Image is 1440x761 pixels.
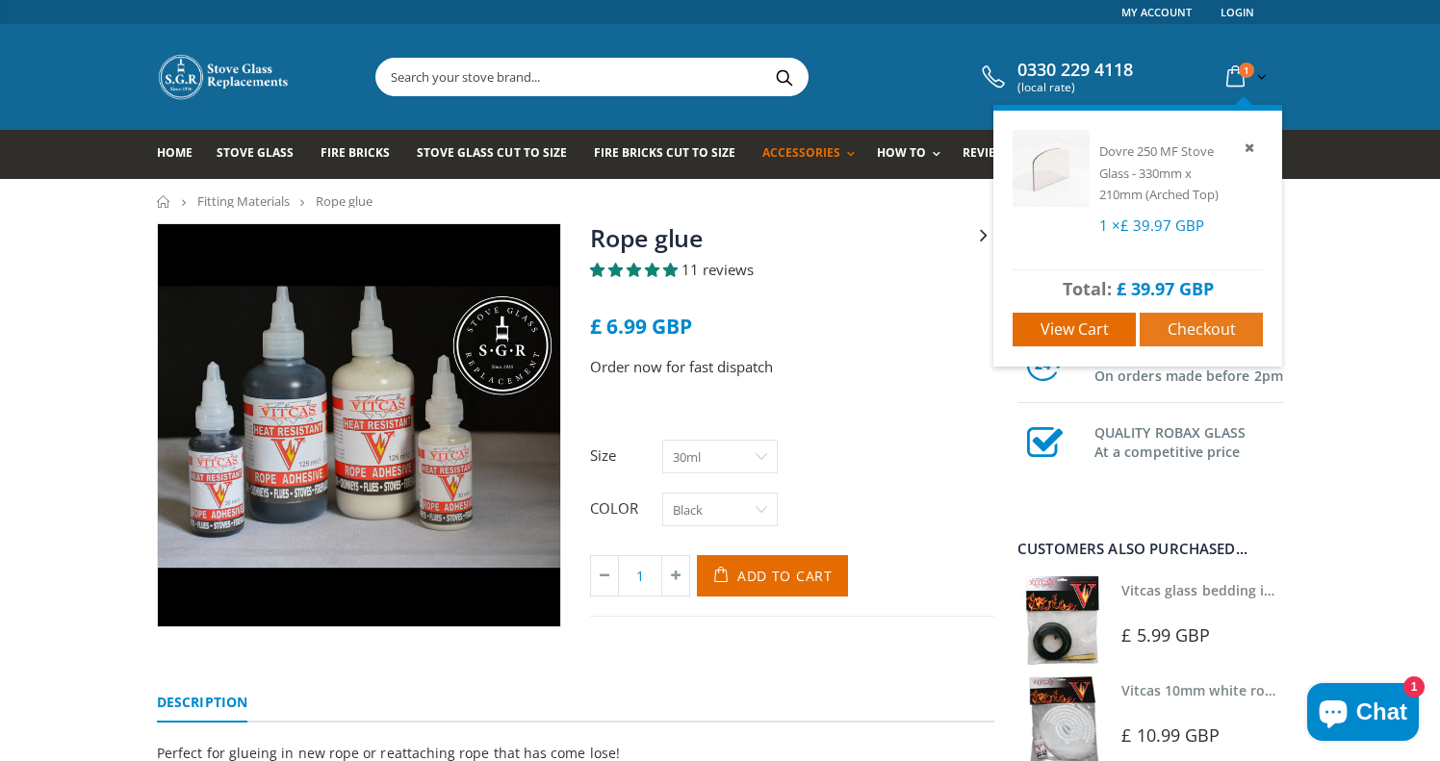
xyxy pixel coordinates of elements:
[762,59,806,95] button: Search
[590,221,703,254] a: Rope glue
[376,59,1023,95] input: Search your stove brand...
[590,313,692,340] span: £ 6.99 GBP
[1241,137,1263,159] a: Remove item
[1017,60,1133,81] span: 0330 229 4118
[762,144,840,161] span: Accessories
[1099,142,1219,203] a: Dovre 250 MF Stove Glass - 330mm x 210mm (Arched Top)
[1301,683,1425,746] inbox-online-store-chat: Shopify online store chat
[197,192,290,210] a: Fitting Materials
[877,130,950,179] a: How To
[1041,318,1109,340] span: View cart
[1219,58,1271,95] a: 1
[157,195,171,208] a: Home
[1094,419,1283,462] h3: QUALITY ROBAX GLASS At a competitive price
[321,144,390,161] span: Fire Bricks
[590,498,653,519] label: Color
[762,130,864,179] a: Accessories
[697,555,848,596] button: Add to Cart
[590,260,681,279] span: 4.82 stars
[1121,623,1210,647] span: £ 5.99 GBP
[1117,277,1214,300] span: £ 39.97 GBP
[217,130,308,179] a: Stove Glass
[877,144,926,161] span: How To
[1099,216,1204,235] span: 1 ×
[417,144,566,161] span: Stove Glass Cut To Size
[1140,313,1263,346] a: Checkout
[316,192,373,210] span: Rope glue
[217,144,294,161] span: Stove Glass
[157,684,247,723] a: Description
[321,130,404,179] a: Fire Bricks
[594,130,750,179] a: Fire Bricks Cut To Size
[963,130,1028,179] a: Reviews
[157,130,207,179] a: Home
[977,60,1133,94] a: 0330 229 4118 (local rate)
[158,224,560,626] img: stove_rope_glue_800x_crop_center.jpeg
[590,445,653,466] label: Size
[737,567,833,585] span: Add to Cart
[1120,216,1204,235] span: £ 39.97 GBP
[157,144,193,161] span: Home
[1013,130,1090,207] img: Dovre 250 MF Stove Glass - 330mm x 210mm (Arched Top)
[590,356,994,378] p: Order now for fast dispatch
[594,144,735,161] span: Fire Bricks Cut To Size
[1168,318,1236,340] span: Checkout
[1239,63,1254,78] span: 1
[1013,313,1136,346] a: View cart
[1121,723,1220,747] span: £ 10.99 GBP
[681,260,754,279] span: 11 reviews
[1063,277,1112,300] span: Total:
[963,144,1014,161] span: Reviews
[417,130,580,179] a: Stove Glass Cut To Size
[1017,575,1107,665] img: Vitcas stove glass bedding in tape
[157,53,292,101] img: Stove Glass Replacement
[1017,542,1283,556] div: Customers also purchased...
